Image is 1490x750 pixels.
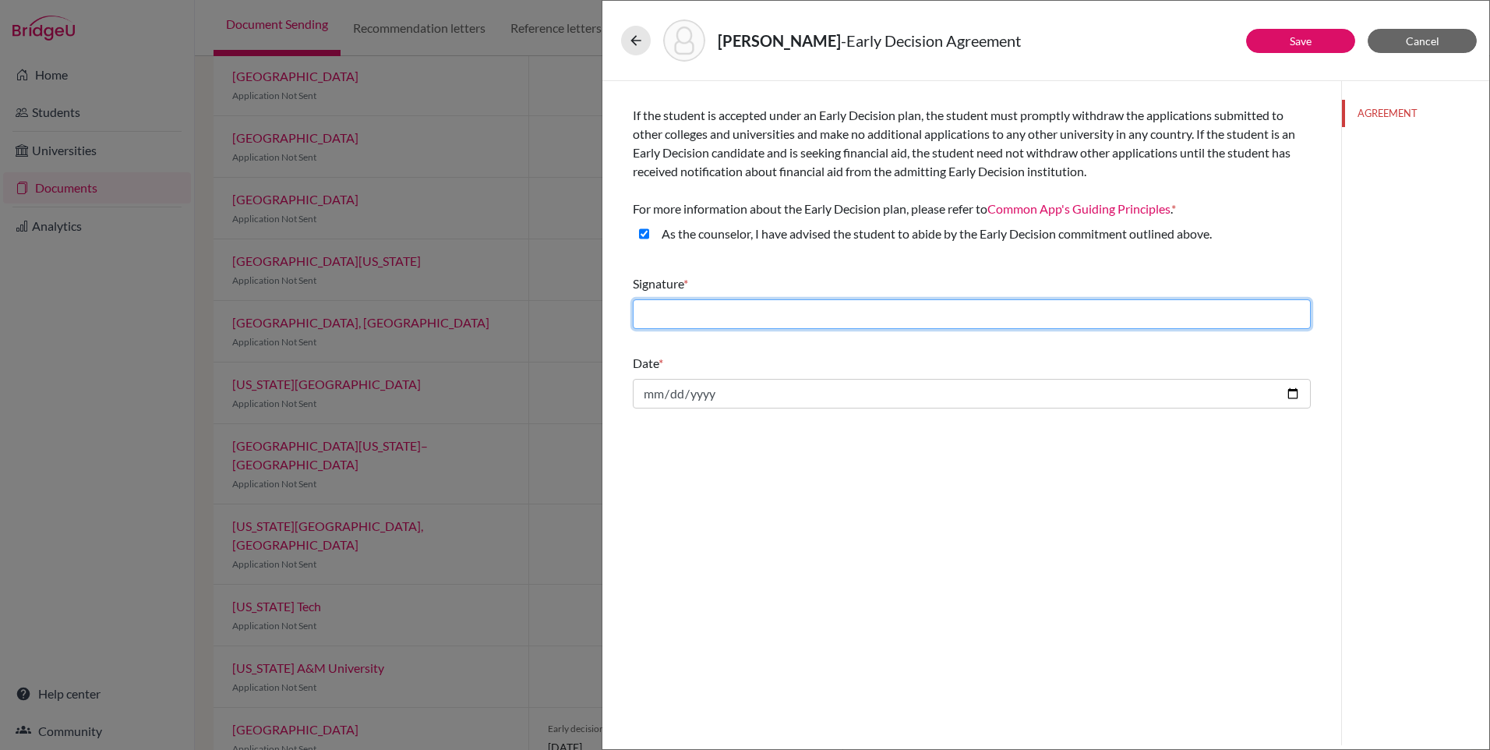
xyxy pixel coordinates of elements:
span: Signature [633,276,683,291]
a: Common App's Guiding Principles [987,201,1170,216]
strong: [PERSON_NAME] [718,31,841,50]
span: If the student is accepted under an Early Decision plan, the student must promptly withdraw the a... [633,108,1295,216]
span: Date [633,356,658,370]
span: - Early Decision Agreement [841,31,1021,50]
label: As the counselor, I have advised the student to abide by the Early Decision commitment outlined a... [662,225,1212,243]
button: AGREEMENT [1342,100,1489,127]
